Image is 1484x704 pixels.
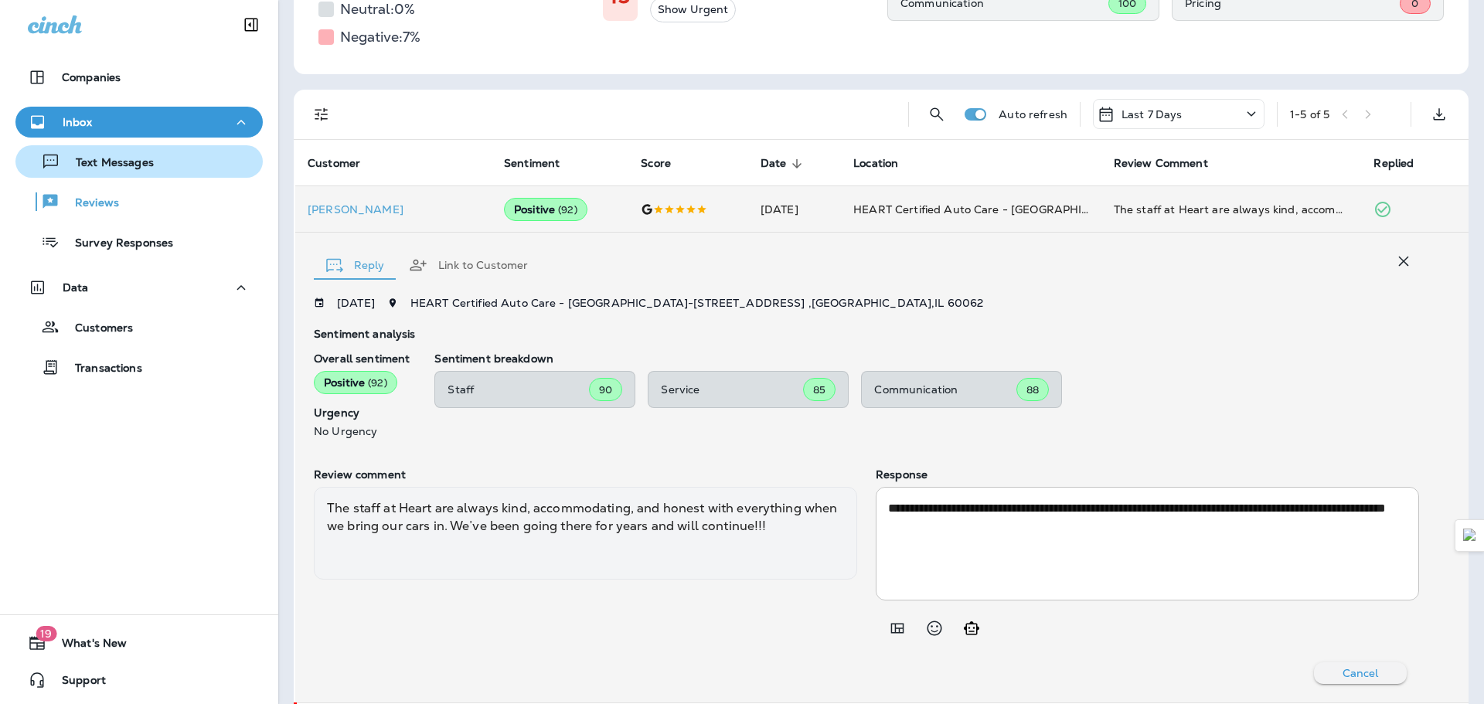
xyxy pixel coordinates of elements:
span: Location [853,157,898,170]
p: Sentiment analysis [314,328,1419,340]
p: Data [63,281,89,294]
span: Score [641,157,691,171]
td: [DATE] [748,186,841,233]
button: Add in a premade template [882,613,913,644]
p: Inbox [63,116,92,128]
img: Detect Auto [1463,529,1477,542]
span: 90 [599,383,612,396]
button: Export as CSV [1424,99,1455,130]
span: ( 92 ) [368,376,387,389]
span: Score [641,157,671,170]
span: 19 [36,626,56,641]
p: Service [661,383,803,396]
span: Customer [308,157,380,171]
span: Support [46,674,106,692]
span: HEART Certified Auto Care - [GEOGRAPHIC_DATA] [853,202,1131,216]
span: What's New [46,637,127,655]
button: Inbox [15,107,263,138]
span: 88 [1026,383,1039,396]
p: Auto refresh [999,108,1067,121]
p: Communication [874,383,1016,396]
div: Positive [504,198,587,221]
span: Customer [308,157,360,170]
button: Generate AI response [956,613,987,644]
button: Select an emoji [919,613,950,644]
p: Staff [448,383,589,396]
span: ( 92 ) [558,203,577,216]
button: Customers [15,311,263,343]
button: Filters [306,99,337,130]
div: 1 - 5 of 5 [1290,108,1329,121]
div: Positive [314,371,397,394]
p: Reviews [60,196,119,211]
button: Data [15,272,263,303]
div: The staff at Heart are always kind, accommodating, and honest with everything when we bring our c... [314,487,857,580]
span: Date [761,157,787,170]
p: Sentiment breakdown [434,352,1419,365]
p: [DATE] [337,297,375,309]
button: Transactions [15,351,263,383]
div: The staff at Heart are always kind, accommodating, and honest with everything when we bring our c... [1114,202,1350,217]
span: Location [853,157,918,171]
span: Sentiment [504,157,560,170]
p: Transactions [60,362,142,376]
button: Collapse Sidebar [230,9,273,40]
div: Click to view Customer Drawer [308,203,479,216]
p: Customers [60,321,133,336]
button: Survey Responses [15,226,263,258]
button: Text Messages [15,145,263,178]
button: Search Reviews [921,99,952,130]
span: Review Comment [1114,157,1208,170]
span: HEART Certified Auto Care - [GEOGRAPHIC_DATA] - [STREET_ADDRESS] , [GEOGRAPHIC_DATA] , IL 60062 [410,296,984,310]
span: Date [761,157,807,171]
p: Cancel [1343,667,1379,679]
button: Reply [314,237,397,293]
h5: Negative: 7 % [340,25,420,49]
span: Sentiment [504,157,580,171]
p: Urgency [314,406,410,419]
p: [PERSON_NAME] [308,203,479,216]
button: Link to Customer [397,237,540,293]
span: Replied [1373,157,1434,171]
button: 19What's New [15,627,263,658]
p: Survey Responses [60,236,173,251]
button: Reviews [15,185,263,218]
button: Cancel [1314,662,1407,684]
button: Companies [15,62,263,93]
p: Overall sentiment [314,352,410,365]
p: Review comment [314,468,857,481]
span: Replied [1373,157,1414,170]
p: Last 7 Days [1122,108,1183,121]
span: 85 [813,383,825,396]
p: Text Messages [60,156,154,171]
p: Response [876,468,1419,481]
p: No Urgency [314,425,410,437]
span: Review Comment [1114,157,1228,171]
button: Support [15,665,263,695]
p: Companies [62,71,121,83]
